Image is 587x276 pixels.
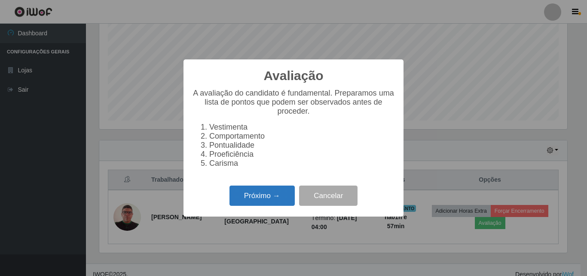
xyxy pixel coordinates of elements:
[264,68,324,84] h2: Avaliação
[209,159,395,168] li: Carisma
[299,186,358,206] button: Cancelar
[209,150,395,159] li: Proeficiência
[209,123,395,132] li: Vestimenta
[229,186,295,206] button: Próximo →
[209,141,395,150] li: Pontualidade
[192,89,395,116] p: A avaliação do candidato é fundamental. Preparamos uma lista de pontos que podem ser observados a...
[209,132,395,141] li: Comportamento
